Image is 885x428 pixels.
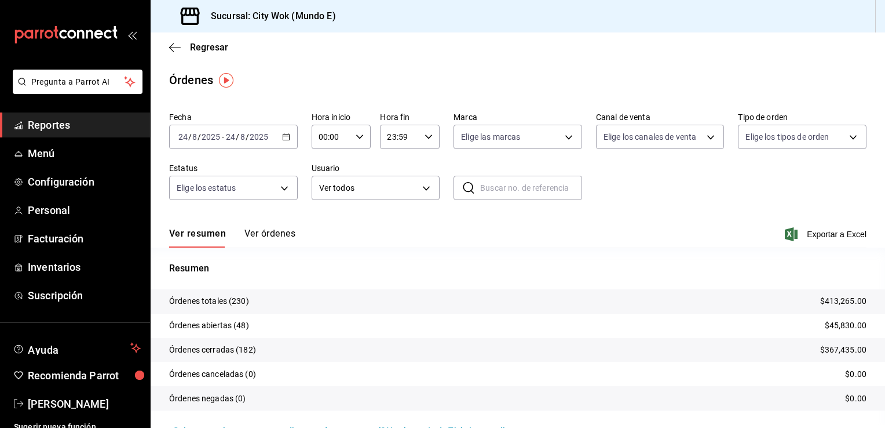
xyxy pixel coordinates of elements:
[236,132,239,142] span: /
[177,182,236,194] span: Elige los estatus
[169,71,213,89] div: Órdenes
[31,76,125,88] span: Pregunta a Parrot AI
[13,70,142,94] button: Pregunta a Parrot AI
[188,132,192,142] span: /
[28,396,141,412] span: [PERSON_NAME]
[169,262,866,275] p: Resumen
[169,164,298,172] label: Estatus
[312,113,371,121] label: Hora inicio
[169,393,246,405] p: Órdenes negadas (0)
[319,182,419,194] span: Ver todos
[169,320,249,332] p: Órdenes abiertas (48)
[202,9,336,23] h3: Sucursal: City Wok (Mundo E)
[380,113,440,121] label: Hora fin
[820,344,866,356] p: $367,435.00
[198,132,201,142] span: /
[28,174,141,190] span: Configuración
[845,368,866,380] p: $0.00
[28,368,141,383] span: Recomienda Parrot
[190,42,228,53] span: Regresar
[28,146,141,161] span: Menú
[240,132,246,142] input: --
[787,227,866,241] button: Exportar a Excel
[169,368,256,380] p: Órdenes canceladas (0)
[169,295,249,307] p: Órdenes totales (230)
[845,393,866,405] p: $0.00
[192,132,198,142] input: --
[169,228,226,248] button: Ver resumen
[28,288,141,303] span: Suscripción
[461,131,520,143] span: Elige las marcas
[169,228,295,248] div: navigation tabs
[8,84,142,96] a: Pregunta a Parrot AI
[225,132,236,142] input: --
[738,113,866,121] label: Tipo de orden
[28,117,141,133] span: Reportes
[28,202,141,218] span: Personal
[246,132,249,142] span: /
[454,113,582,121] label: Marca
[244,228,295,248] button: Ver órdenes
[169,344,256,356] p: Órdenes cerradas (182)
[127,30,137,39] button: open_drawer_menu
[312,164,440,172] label: Usuario
[169,42,228,53] button: Regresar
[249,132,269,142] input: ----
[745,131,829,143] span: Elige los tipos de orden
[28,231,141,246] span: Facturación
[820,295,866,307] p: $413,265.00
[169,113,298,121] label: Fecha
[596,113,725,121] label: Canal de venta
[604,131,696,143] span: Elige los canales de venta
[825,320,866,332] p: $45,830.00
[178,132,188,142] input: --
[28,259,141,275] span: Inventarios
[222,132,224,142] span: -
[28,341,126,355] span: Ayuda
[219,73,233,88] img: Tooltip marker
[201,132,221,142] input: ----
[480,176,582,200] input: Buscar no. de referencia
